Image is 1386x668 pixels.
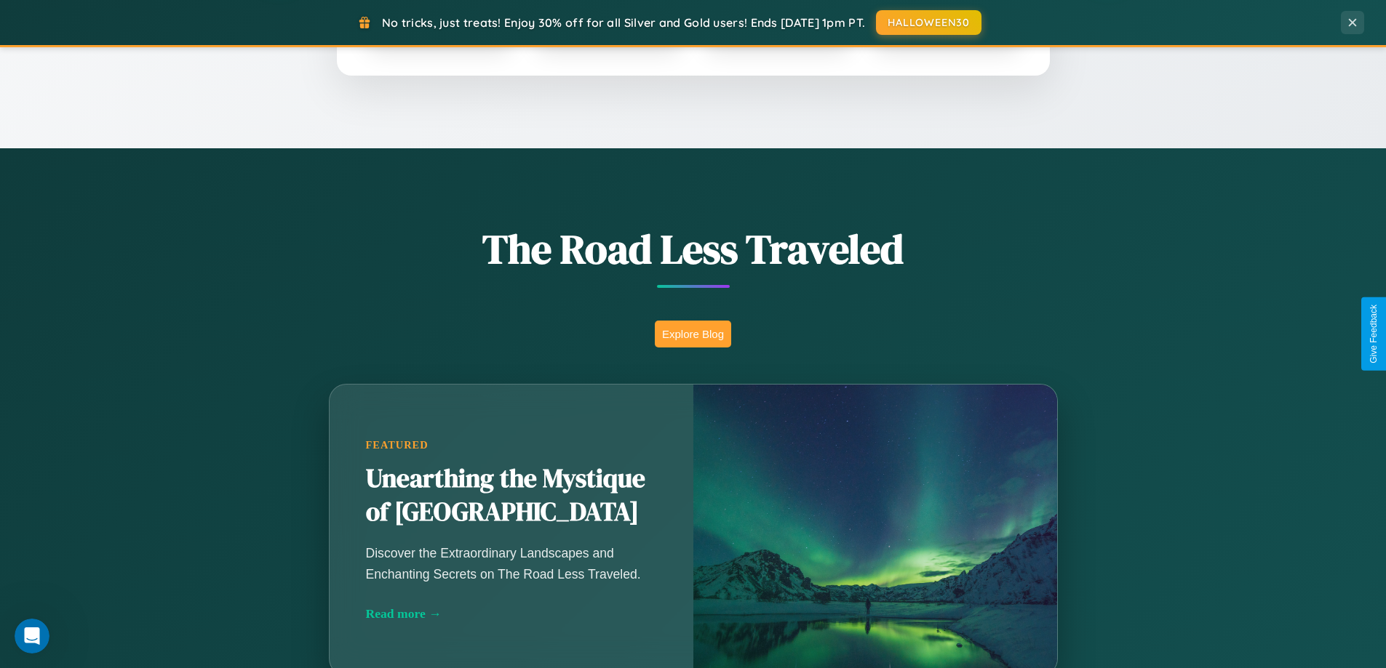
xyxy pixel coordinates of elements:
h2: Unearthing the Mystique of [GEOGRAPHIC_DATA] [366,462,657,529]
div: Featured [366,439,657,451]
h1: The Road Less Traveled [257,221,1130,277]
div: Read more → [366,606,657,621]
p: Discover the Extraordinary Landscapes and Enchanting Secrets on The Road Less Traveled. [366,543,657,584]
button: Explore Blog [655,321,731,347]
div: Give Feedback [1369,305,1379,363]
iframe: Intercom live chat [15,619,49,653]
button: HALLOWEEN30 [876,10,981,35]
span: No tricks, just treats! Enjoy 30% off for all Silver and Gold users! Ends [DATE] 1pm PT. [382,15,865,30]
